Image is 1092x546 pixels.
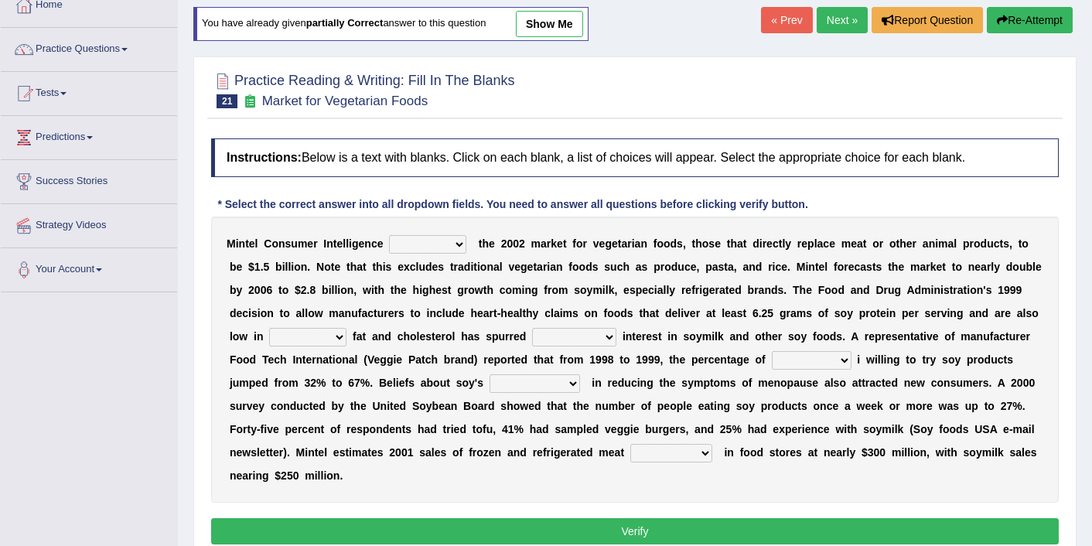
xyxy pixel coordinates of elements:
b: y [236,284,242,296]
b: i [773,261,776,273]
b: C [264,237,271,250]
b: b [275,261,282,273]
b: f [653,237,657,250]
b: e [1036,261,1042,273]
b: n [301,261,308,273]
b: r [844,261,848,273]
b: b [230,284,237,296]
b: a [635,237,641,250]
b: i [291,261,294,273]
b: t [450,261,454,273]
b: r [547,237,551,250]
b: i [329,284,332,296]
b: d [1006,261,1013,273]
h4: Below is a text with blanks. Click on each blank, a list of choices will appear. Select the appro... [211,138,1059,177]
b: s [438,261,444,273]
b: i [282,261,285,273]
b: 5 [264,261,270,273]
b: i [337,284,340,296]
b: l [334,284,337,296]
b: h [892,261,899,273]
b: t [473,261,477,273]
b: t [872,261,876,273]
a: Success Stories [1,160,177,199]
a: Your Account [1,248,177,287]
b: r [926,261,930,273]
b: t [374,284,378,296]
b: h [429,284,436,296]
b: l [416,261,419,273]
b: r [879,237,883,250]
b: s [866,261,872,273]
b: a [920,261,926,273]
b: 0 [254,284,261,296]
b: g [352,237,359,250]
b: h [730,237,737,250]
b: o [974,237,981,250]
b: e [612,237,618,250]
b: l [954,237,957,250]
b: m [841,237,851,250]
b: e [829,237,835,250]
b: h [486,284,493,296]
b: . [787,261,790,273]
b: e [691,261,697,273]
b: g [422,284,429,296]
b: $ [295,284,301,296]
b: . [261,261,264,273]
b: o [1012,261,1019,273]
b: i [547,261,550,273]
b: y [994,261,1000,273]
b: e [599,237,606,250]
b: e [334,261,340,273]
b: r [583,237,587,250]
b: o [657,237,664,250]
b: m [298,237,307,250]
b: o [955,261,962,273]
b: t [372,261,376,273]
b: b [1025,261,1032,273]
b: e [848,261,855,273]
div: You have already given answer to this question [193,7,589,41]
b: w [363,284,371,296]
b: a [458,261,464,273]
b: w [475,284,483,296]
b: r [768,261,772,273]
b: c [410,261,416,273]
b: h [623,261,630,273]
b: a [636,261,642,273]
b: l [814,237,817,250]
b: i [349,237,352,250]
b: t [563,237,567,250]
b: e [377,237,384,250]
b: c [500,284,506,296]
b: o [664,237,671,250]
b: I [323,237,326,250]
a: Practice Questions [1,28,177,67]
b: n [640,237,647,250]
b: d [752,237,759,250]
b: t [942,261,946,273]
b: o [572,261,579,273]
b: t [888,261,892,273]
b: n [556,261,563,273]
b: o [282,284,289,296]
b: c [994,237,1000,250]
b: i [383,261,386,273]
b: e [435,284,442,296]
b: a [537,261,543,273]
b: t [1019,237,1022,250]
b: t [952,261,956,273]
b: e [307,237,313,250]
b: i [632,237,635,250]
b: n [326,237,333,250]
b: m [910,261,920,273]
b: l [255,237,258,250]
b: u [610,261,617,273]
b: v [593,237,599,250]
b: o [271,237,278,250]
b: r [970,237,974,250]
b: i [477,261,480,273]
a: Strategy Videos [1,204,177,243]
b: e [398,261,404,273]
